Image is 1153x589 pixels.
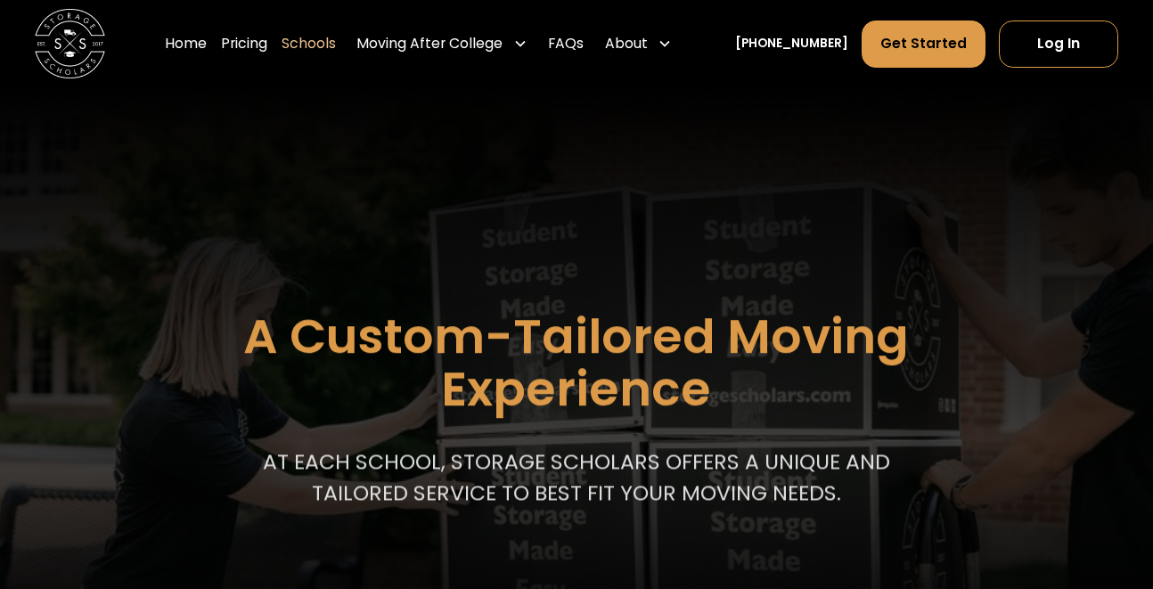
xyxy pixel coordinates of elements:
a: Get Started [862,20,985,68]
div: About [605,33,648,54]
div: Moving After College [349,20,534,69]
a: Log In [999,20,1117,68]
a: [PHONE_NUMBER] [735,35,848,53]
h1: A Custom-Tailored Moving Experience [157,310,996,416]
a: Home [165,20,207,69]
a: FAQs [548,20,584,69]
img: Storage Scholars main logo [35,9,104,78]
div: Moving After College [356,33,503,54]
div: About [598,20,679,69]
a: Schools [282,20,336,69]
a: Pricing [221,20,267,69]
p: At each school, storage scholars offers a unique and tailored service to best fit your Moving needs. [258,446,895,510]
